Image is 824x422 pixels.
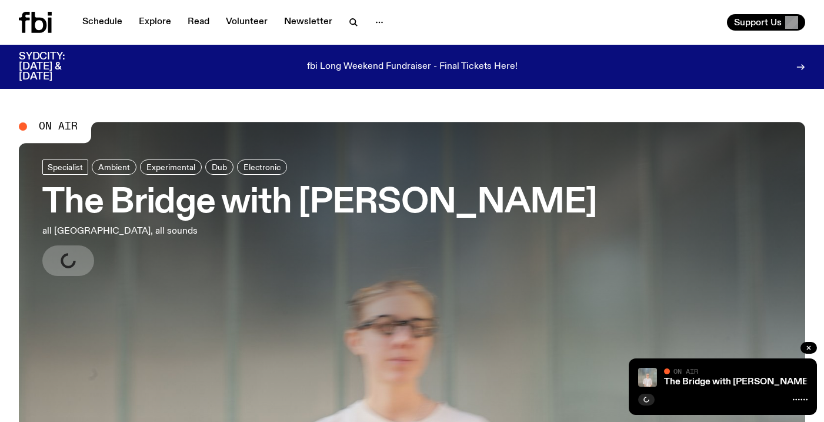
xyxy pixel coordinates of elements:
a: Electronic [237,160,287,175]
span: On Air [39,121,78,132]
span: Dub [212,163,227,172]
h3: The Bridge with [PERSON_NAME] [42,187,597,220]
img: Mara stands in front of a frosted glass wall wearing a cream coloured t-shirt and black glasses. ... [638,368,657,387]
span: On Air [673,367,698,375]
a: Dub [205,160,233,175]
p: all [GEOGRAPHIC_DATA], all sounds [42,224,343,238]
a: The Bridge with [PERSON_NAME]all [GEOGRAPHIC_DATA], all sounds [42,160,597,276]
a: Specialist [42,160,88,175]
button: Support Us [727,14,805,31]
span: Support Us [734,17,782,28]
a: The Bridge with [PERSON_NAME] [664,377,811,387]
span: Ambient [98,163,130,172]
a: Newsletter [277,14,339,31]
a: Experimental [140,160,202,175]
p: fbi Long Weekend Fundraiser - Final Tickets Here! [307,62,518,72]
span: Specialist [48,163,83,172]
a: Ambient [92,160,136,175]
span: Electronic [243,163,281,172]
a: Volunteer [219,14,275,31]
a: Read [181,14,216,31]
span: Experimental [146,163,195,172]
h3: SYDCITY: [DATE] & [DATE] [19,52,94,82]
a: Schedule [75,14,129,31]
a: Explore [132,14,178,31]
